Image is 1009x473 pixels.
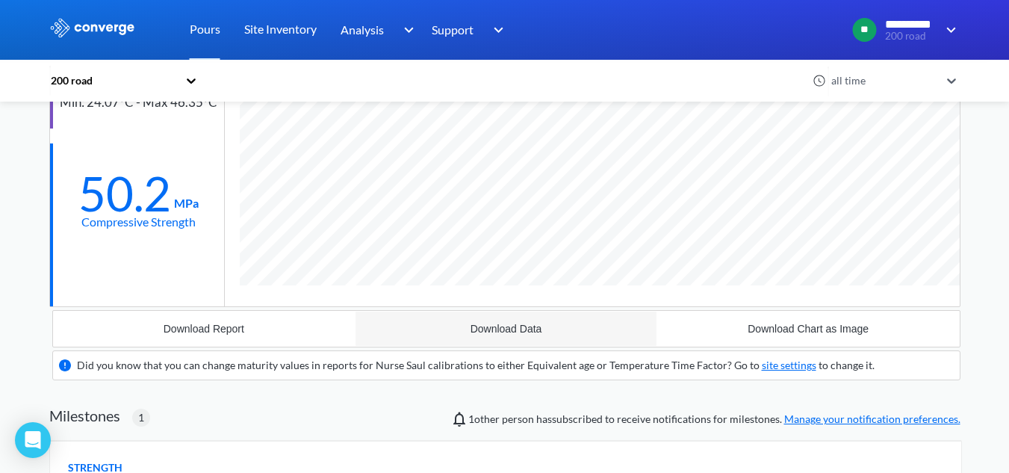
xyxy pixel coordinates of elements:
[784,412,960,425] a: Manage your notification preferences.
[77,357,875,374] div: Did you know that you can change maturity values in reports for Nurse Saul calibrations to either...
[484,21,508,39] img: downArrow.svg
[78,175,171,212] div: 50.2
[164,323,244,335] div: Download Report
[468,411,960,427] span: person has subscribed to receive notifications for milestones.
[813,74,826,87] img: icon-clock.svg
[432,20,474,39] span: Support
[355,311,657,347] button: Download Data
[471,323,542,335] div: Download Data
[885,31,937,42] span: 200 road
[762,359,816,371] a: site settings
[748,323,869,335] div: Download Chart as Image
[394,21,417,39] img: downArrow.svg
[450,410,468,428] img: notifications-icon.svg
[49,18,136,37] img: logo_ewhite.svg
[49,406,120,424] h2: Milestones
[657,311,960,347] button: Download Chart as Image
[60,93,217,113] div: Min: 24.07°C - Max 46.35°C
[138,409,144,426] span: 1
[828,72,940,89] div: all time
[937,21,960,39] img: downArrow.svg
[81,212,196,231] div: Compressive Strength
[468,412,500,425] span: Noy Shalom
[49,72,178,89] div: 200 road
[15,422,51,458] div: Open Intercom Messenger
[53,311,356,347] button: Download Report
[341,20,384,39] span: Analysis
